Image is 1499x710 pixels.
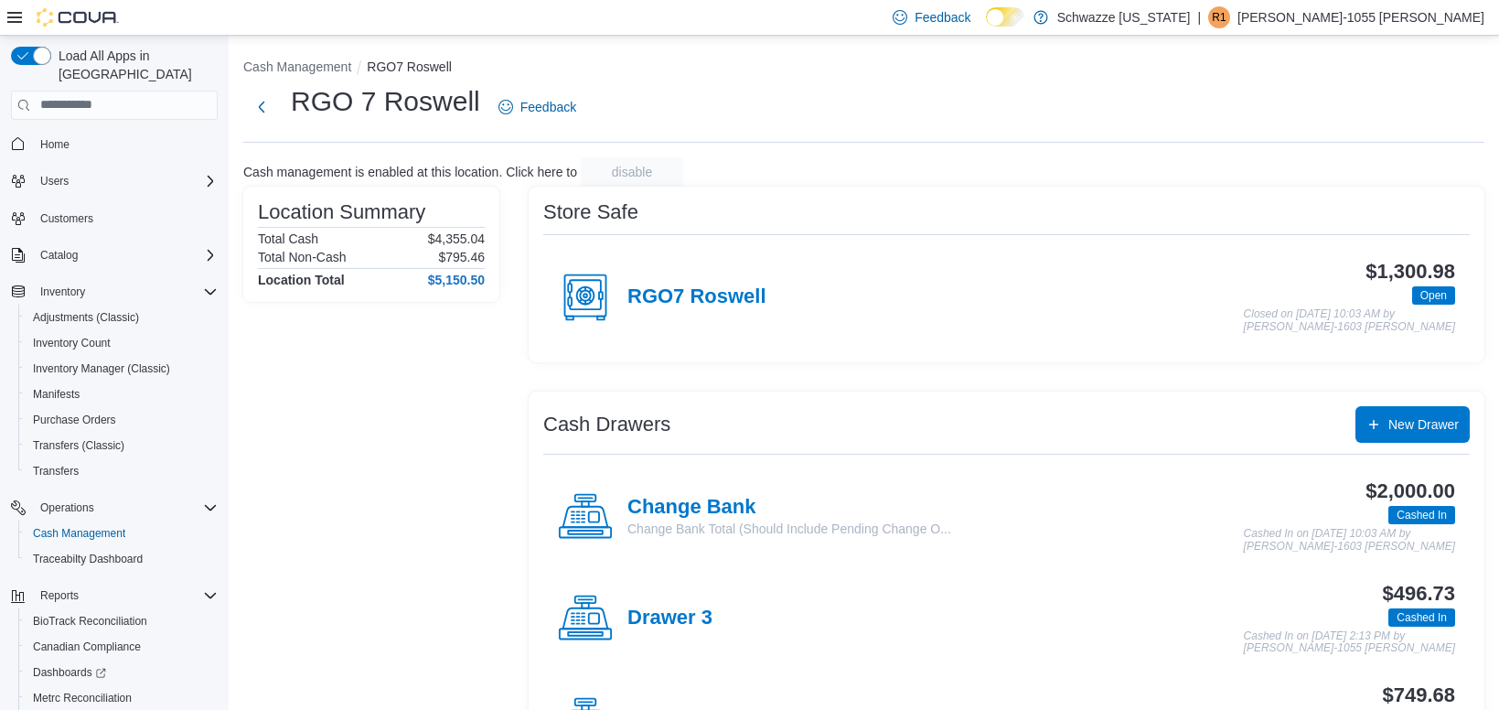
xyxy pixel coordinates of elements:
[1244,528,1455,553] p: Cashed In on [DATE] 10:03 AM by [PERSON_NAME]-1603 [PERSON_NAME]
[26,522,218,544] span: Cash Management
[26,435,132,457] a: Transfers (Classic)
[18,330,225,356] button: Inventory Count
[37,8,119,27] img: Cova
[33,310,139,325] span: Adjustments (Classic)
[4,131,225,157] button: Home
[33,170,218,192] span: Users
[18,356,225,382] button: Inventory Manager (Classic)
[1212,6,1226,28] span: R1
[33,387,80,402] span: Manifests
[26,409,218,431] span: Purchase Orders
[18,634,225,660] button: Canadian Compliance
[33,133,218,156] span: Home
[33,497,218,519] span: Operations
[1355,406,1470,443] button: New Drawer
[627,496,951,520] h4: Change Bank
[543,414,670,436] h3: Cash Drawers
[4,205,225,231] button: Customers
[26,687,218,709] span: Metrc Reconciliation
[18,458,225,484] button: Transfers
[1412,286,1455,305] span: Open
[18,521,225,546] button: Cash Management
[1397,507,1447,523] span: Cashed In
[33,585,86,607] button: Reports
[1383,684,1455,706] h3: $749.68
[1365,261,1455,283] h3: $1,300.98
[26,548,150,570] a: Traceabilty Dashboard
[1208,6,1230,28] div: Renee-1055 Bailey
[33,691,132,705] span: Metrc Reconciliation
[26,548,218,570] span: Traceabilty Dashboard
[258,250,347,264] h6: Total Non-Cash
[18,382,225,407] button: Manifests
[33,464,79,479] span: Transfers
[33,281,92,303] button: Inventory
[33,585,218,607] span: Reports
[33,497,102,519] button: Operations
[18,305,225,330] button: Adjustments (Classic)
[26,358,177,380] a: Inventory Manager (Classic)
[243,59,351,74] button: Cash Management
[18,660,225,685] a: Dashboards
[26,460,86,482] a: Transfers
[581,157,683,187] button: disable
[986,7,1024,27] input: Dark Mode
[51,47,218,83] span: Load All Apps in [GEOGRAPHIC_DATA]
[1388,506,1455,524] span: Cashed In
[1244,308,1455,333] p: Closed on [DATE] 10:03 AM by [PERSON_NAME]-1603 [PERSON_NAME]
[33,244,218,266] span: Catalog
[18,433,225,458] button: Transfers (Classic)
[33,413,116,427] span: Purchase Orders
[18,407,225,433] button: Purchase Orders
[26,332,218,354] span: Inventory Count
[26,610,218,632] span: BioTrack Reconciliation
[26,332,118,354] a: Inventory Count
[26,435,218,457] span: Transfers (Classic)
[33,281,218,303] span: Inventory
[40,500,94,515] span: Operations
[4,242,225,268] button: Catalog
[258,201,425,223] h3: Location Summary
[40,211,93,226] span: Customers
[1420,287,1447,304] span: Open
[627,285,766,309] h4: RGO7 Roswell
[291,83,480,120] h1: RGO 7 Roswell
[33,208,101,230] a: Customers
[26,460,218,482] span: Transfers
[33,244,85,266] button: Catalog
[26,662,113,683] a: Dashboards
[40,285,85,299] span: Inventory
[1365,480,1455,502] h3: $2,000.00
[243,165,577,179] p: Cash management is enabled at this location. Click here to
[33,207,218,230] span: Customers
[33,170,76,192] button: Users
[33,526,125,541] span: Cash Management
[26,522,133,544] a: Cash Management
[1388,608,1455,627] span: Cashed In
[1197,6,1201,28] p: |
[258,273,345,287] h4: Location Total
[33,640,141,654] span: Canadian Compliance
[520,98,576,116] span: Feedback
[4,168,225,194] button: Users
[627,520,951,538] p: Change Bank Total (Should Include Pending Change O...
[243,89,280,125] button: Next
[428,273,485,287] h4: $5,150.50
[26,636,218,658] span: Canadian Compliance
[627,607,712,630] h4: Drawer 3
[1388,415,1459,434] span: New Drawer
[26,383,218,405] span: Manifests
[367,59,452,74] button: RGO7 Roswell
[243,58,1484,80] nav: An example of EuiBreadcrumbs
[33,665,106,680] span: Dashboards
[543,201,638,223] h3: Store Safe
[40,174,69,188] span: Users
[915,8,970,27] span: Feedback
[26,687,139,709] a: Metrc Reconciliation
[26,610,155,632] a: BioTrack Reconciliation
[18,546,225,572] button: Traceabilty Dashboard
[33,438,124,453] span: Transfers (Classic)
[1057,6,1191,28] p: Schwazze [US_STATE]
[4,279,225,305] button: Inventory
